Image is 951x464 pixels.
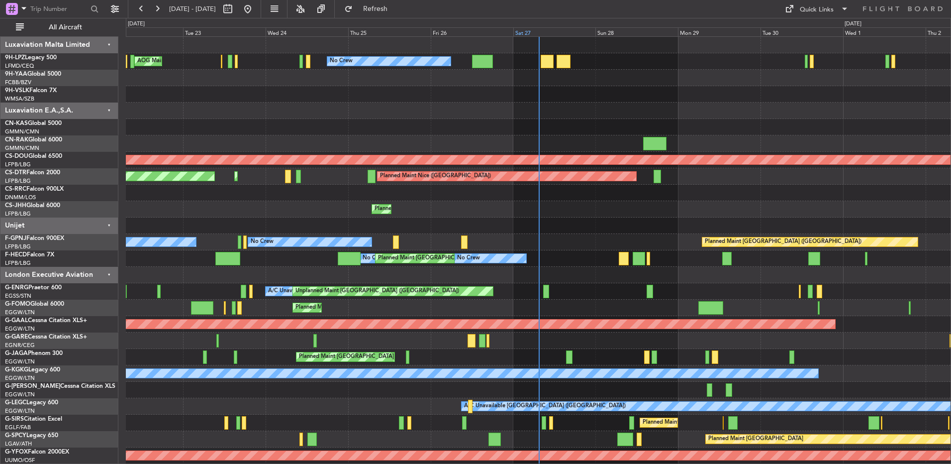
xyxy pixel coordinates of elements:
span: G-GARE [5,334,28,340]
span: CS-DTR [5,170,26,176]
a: FCBB/BZV [5,79,31,86]
a: WMSA/SZB [5,95,34,103]
span: G-JAGA [5,350,28,356]
div: Planned Maint Nice ([GEOGRAPHIC_DATA]) [380,169,491,184]
div: Sun 28 [595,27,678,36]
span: CS-RRC [5,186,26,192]
a: LFPB/LBG [5,210,31,218]
a: CS-DTRFalcon 2000 [5,170,60,176]
a: G-FOMOGlobal 6000 [5,301,64,307]
div: Planned Maint [GEOGRAPHIC_DATA] ([GEOGRAPHIC_DATA]) [378,251,535,266]
a: G-ENRGPraetor 600 [5,285,62,291]
span: 9H-LPZ [5,55,25,61]
div: Fri 26 [431,27,513,36]
a: EGGW/LTN [5,325,35,333]
a: LFMD/CEQ [5,62,34,70]
a: G-YFOXFalcon 2000EX [5,449,69,455]
a: GMMN/CMN [5,144,39,152]
a: G-SIRSCitation Excel [5,416,62,422]
div: Planned Maint [GEOGRAPHIC_DATA] [708,432,803,447]
a: EGGW/LTN [5,309,35,316]
a: EGNR/CEG [5,342,35,349]
a: EGGW/LTN [5,407,35,415]
span: G-SIRS [5,416,24,422]
a: EGSS/STN [5,292,31,300]
div: Planned Maint [GEOGRAPHIC_DATA] ([GEOGRAPHIC_DATA]) [295,300,452,315]
div: Planned Maint Sofia [237,169,288,184]
div: Tue 23 [183,27,266,36]
a: G-LEGCLegacy 600 [5,400,58,406]
span: CN-KAS [5,120,28,126]
span: CS-DOU [5,153,28,159]
span: G-GAAL [5,318,28,324]
div: No Crew [251,234,274,249]
a: LFPB/LBG [5,177,31,185]
span: F-HECD [5,252,27,258]
span: Refresh [355,5,396,12]
div: Planned Maint [GEOGRAPHIC_DATA] ([GEOGRAPHIC_DATA]) [705,234,861,249]
a: EGGW/LTN [5,374,35,382]
div: No Crew [457,251,480,266]
a: CN-RAKGlobal 6000 [5,137,62,143]
div: Mon 29 [678,27,761,36]
div: Planned Maint [GEOGRAPHIC_DATA] ([GEOGRAPHIC_DATA]) [299,349,456,364]
a: F-GPNJFalcon 900EX [5,235,64,241]
div: Planned Maint [GEOGRAPHIC_DATA] ([GEOGRAPHIC_DATA]) [375,202,531,217]
div: A/C Unavailable [268,284,309,299]
a: DNMM/LOS [5,194,36,201]
span: G-LEGC [5,400,26,406]
div: Thu 25 [348,27,431,36]
a: 9H-LPZLegacy 500 [5,55,57,61]
div: Planned Maint [GEOGRAPHIC_DATA] ([GEOGRAPHIC_DATA]) [643,415,799,430]
a: G-GARECessna Citation XLS+ [5,334,87,340]
div: Quick Links [800,5,834,15]
span: 9H-YAA [5,71,27,77]
a: EGLF/FAB [5,424,31,431]
a: CN-KASGlobal 5000 [5,120,62,126]
span: [DATE] - [DATE] [169,4,216,13]
a: GMMN/CMN [5,128,39,135]
button: All Aircraft [11,19,108,35]
span: CN-RAK [5,137,28,143]
a: 9H-VSLKFalcon 7X [5,88,57,94]
div: [DATE] [845,20,861,28]
button: Refresh [340,1,399,17]
div: Tue 30 [761,27,843,36]
a: G-[PERSON_NAME]Cessna Citation XLS [5,383,115,389]
a: LFPB/LBG [5,161,31,168]
div: Sat 27 [513,27,596,36]
div: Mon 22 [100,27,183,36]
button: Quick Links [780,1,854,17]
input: Trip Number [30,1,88,16]
a: LFPB/LBG [5,243,31,250]
a: UUMO/OSF [5,457,35,464]
span: G-[PERSON_NAME] [5,383,60,389]
div: No Crew [363,251,385,266]
a: CS-DOUGlobal 6500 [5,153,62,159]
span: G-ENRG [5,285,28,291]
a: CS-JHHGlobal 6000 [5,203,60,209]
a: G-SPCYLegacy 650 [5,433,58,439]
div: A/C Unavailable [GEOGRAPHIC_DATA] ([GEOGRAPHIC_DATA]) [464,399,626,414]
a: G-GAALCessna Citation XLS+ [5,318,87,324]
a: G-JAGAPhenom 300 [5,350,63,356]
div: Wed 24 [266,27,348,36]
span: G-KGKG [5,367,28,373]
a: LGAV/ATH [5,440,32,448]
span: G-SPCY [5,433,26,439]
a: G-KGKGLegacy 600 [5,367,60,373]
div: Unplanned Maint [GEOGRAPHIC_DATA] ([GEOGRAPHIC_DATA]) [295,284,459,299]
a: 9H-YAAGlobal 5000 [5,71,61,77]
a: LFPB/LBG [5,259,31,267]
span: 9H-VSLK [5,88,29,94]
span: G-YFOX [5,449,28,455]
div: AOG Maint Cannes (Mandelieu) [137,54,217,69]
div: Wed 1 [843,27,926,36]
a: EGGW/LTN [5,358,35,365]
div: [DATE] [128,20,145,28]
span: CS-JHH [5,203,26,209]
a: EGGW/LTN [5,391,35,398]
a: CS-RRCFalcon 900LX [5,186,64,192]
div: No Crew [330,54,353,69]
span: All Aircraft [26,24,105,31]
